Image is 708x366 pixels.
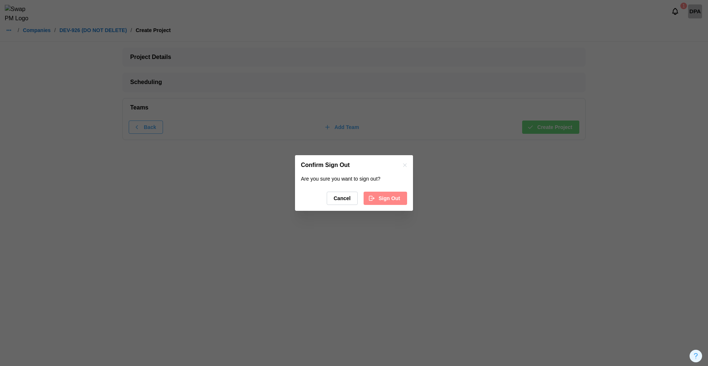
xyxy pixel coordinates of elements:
[364,192,407,205] button: Sign Out
[327,192,358,205] button: Cancel
[301,175,407,183] div: Are you sure you want to sign out?
[334,192,351,205] span: Cancel
[379,192,400,205] span: Sign Out
[301,162,350,168] h2: Confirm Sign Out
